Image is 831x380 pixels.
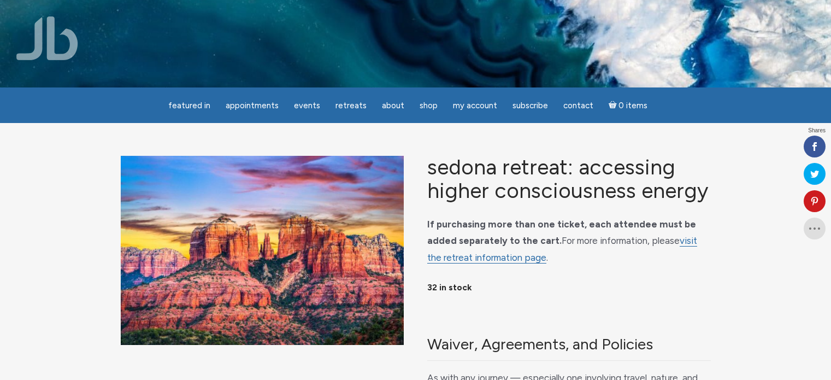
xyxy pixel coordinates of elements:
a: Events [287,95,327,116]
span: My Account [453,101,497,110]
i: Cart [609,101,619,110]
a: My Account [446,95,504,116]
img: Jamie Butler. The Everyday Medium [16,16,78,60]
a: About [375,95,411,116]
span: About [382,101,404,110]
h1: Sedona Retreat: Accessing Higher Consciousness Energy [427,156,710,203]
span: Retreats [335,101,367,110]
strong: If purchasing more than one ticket, each attendee must be added separately to the cart. [427,219,696,247]
span: featured in [168,101,210,110]
h3: Waiver, Agreements, and Policies [427,335,702,354]
img: Sedona Retreat: Accessing Higher Consciousness Energy [121,156,404,345]
span: Appointments [226,101,279,110]
span: Events [294,101,320,110]
a: Contact [557,95,600,116]
span: 0 items [618,102,647,110]
a: featured in [162,95,217,116]
p: 32 in stock [427,279,710,296]
a: Subscribe [506,95,555,116]
a: Retreats [329,95,373,116]
a: Cart0 items [602,94,655,116]
a: Shop [413,95,444,116]
a: Appointments [219,95,285,116]
p: For more information, please . [427,216,710,266]
span: Contact [563,101,593,110]
span: Subscribe [512,101,548,110]
span: Shares [808,128,826,133]
span: Shop [420,101,438,110]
